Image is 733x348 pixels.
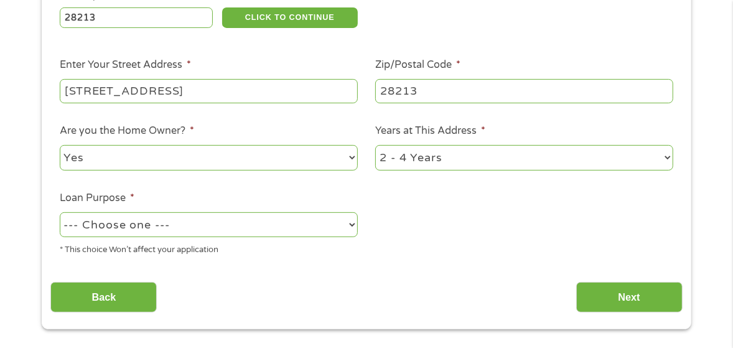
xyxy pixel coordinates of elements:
[60,192,134,205] label: Loan Purpose
[60,125,194,138] label: Are you the Home Owner?
[375,125,485,138] label: Years at This Address
[60,240,358,256] div: * This choice Won’t affect your application
[50,282,157,313] input: Back
[60,7,213,29] input: Enter Zipcode (e.g 01510)
[375,59,460,72] label: Zip/Postal Code
[576,282,683,313] input: Next
[222,7,358,29] button: CLICK TO CONTINUE
[60,79,358,103] input: 1 Main Street
[60,59,191,72] label: Enter Your Street Address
